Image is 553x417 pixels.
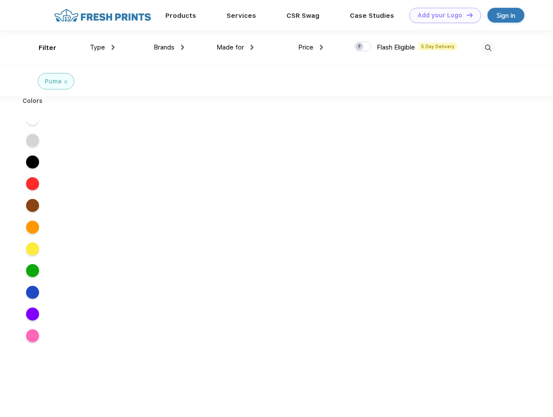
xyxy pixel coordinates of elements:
[39,43,56,53] div: Filter
[181,45,184,50] img: dropdown.png
[64,80,67,83] img: filter_cancel.svg
[45,77,62,86] div: Puma
[320,45,323,50] img: dropdown.png
[217,43,244,51] span: Made for
[298,43,313,51] span: Price
[90,43,105,51] span: Type
[467,13,473,17] img: DT
[497,10,515,20] div: Sign in
[227,12,256,20] a: Services
[112,45,115,50] img: dropdown.png
[418,43,457,50] span: 5 Day Delivery
[377,43,415,51] span: Flash Eligible
[418,12,462,19] div: Add your Logo
[16,96,49,106] div: Colors
[250,45,253,50] img: dropdown.png
[52,8,154,23] img: fo%20logo%202.webp
[487,8,524,23] a: Sign in
[286,12,319,20] a: CSR Swag
[481,41,495,55] img: desktop_search.svg
[154,43,174,51] span: Brands
[165,12,196,20] a: Products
